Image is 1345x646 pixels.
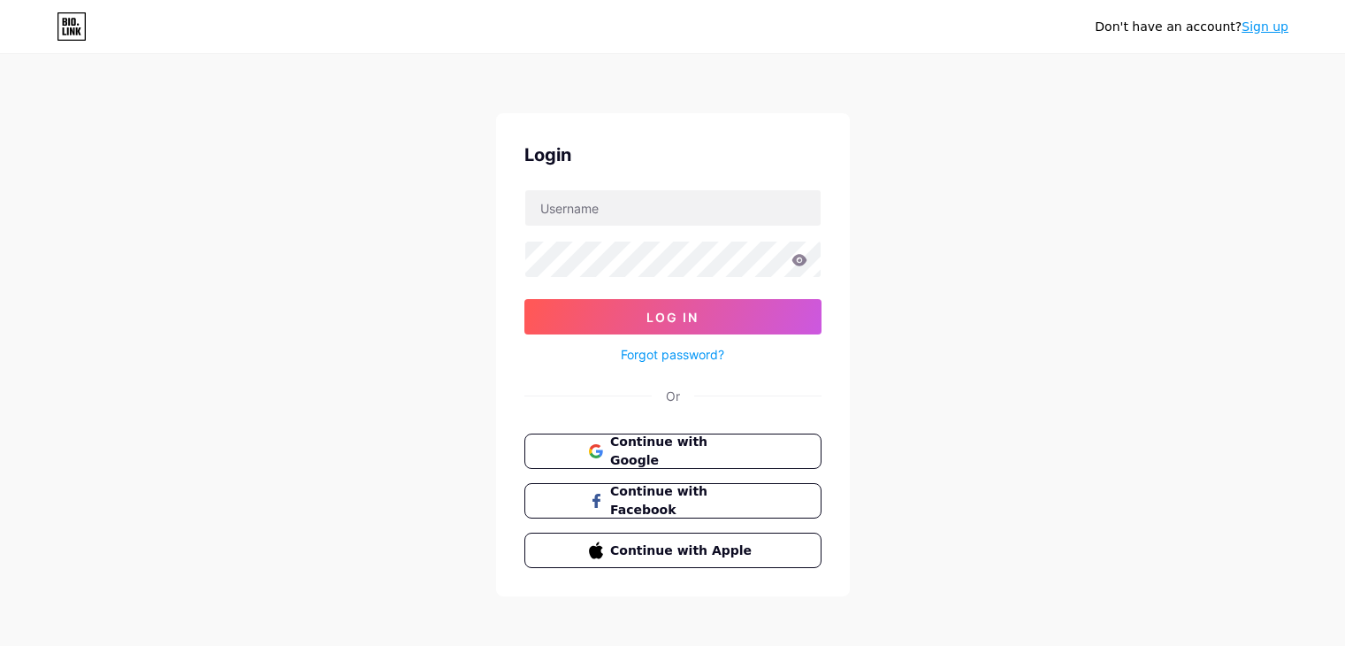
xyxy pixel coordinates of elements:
[524,299,822,335] button: Log In
[621,345,724,364] a: Forgot password?
[524,533,822,568] button: Continue with Apple
[524,483,822,519] button: Continue with Facebook
[646,310,699,325] span: Log In
[524,434,822,469] button: Continue with Google
[666,387,680,405] div: Or
[524,142,822,168] div: Login
[610,482,756,519] span: Continue with Facebook
[525,190,821,226] input: Username
[610,542,756,560] span: Continue with Apple
[610,433,756,470] span: Continue with Google
[1242,19,1288,34] a: Sign up
[1095,18,1288,36] div: Don't have an account?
